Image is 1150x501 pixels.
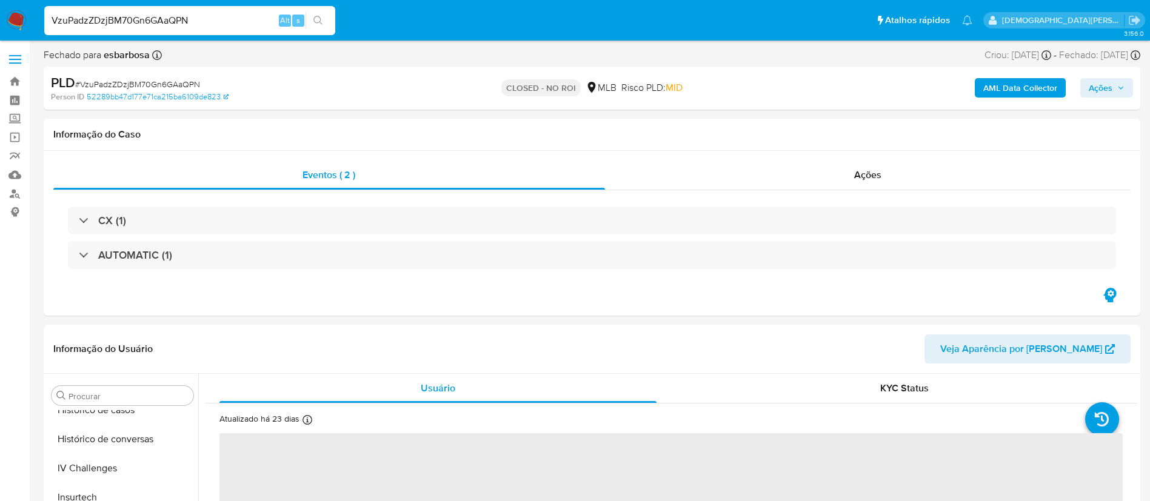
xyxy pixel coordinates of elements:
b: PLD [51,73,75,92]
b: esbarbosa [101,48,150,62]
b: AML Data Collector [983,78,1057,98]
div: Criou: [DATE] [985,48,1051,62]
span: Risco PLD: [621,81,683,95]
h1: Informação do Caso [53,128,1131,141]
span: - [1054,48,1057,62]
div: Fechado: [DATE] [1059,48,1140,62]
a: Notificações [962,15,972,25]
input: Procurar [69,391,189,402]
button: Veja Aparência por [PERSON_NAME] [924,334,1131,363]
button: Ações [1080,78,1133,98]
span: # VzuPadzZDzjBM70Gn6GAaQPN [75,78,200,90]
button: Histórico de casos [47,396,198,425]
span: Fechado para [44,48,150,62]
button: Procurar [56,391,66,400]
div: AUTOMATIC (1) [68,241,1116,269]
a: 52289bb47d177e71ca215ba6109de823 [87,91,229,102]
h1: Informação do Usuário [53,343,153,355]
span: Atalhos rápidos [885,14,950,27]
h3: CX (1) [98,214,126,227]
span: s [296,15,300,26]
button: search-icon [306,12,330,29]
button: AML Data Collector [975,78,1066,98]
b: Person ID [51,91,84,102]
span: Alt [280,15,290,26]
button: IV Challenges [47,454,198,483]
span: Usuário [421,381,455,395]
span: Veja Aparência por [PERSON_NAME] [940,334,1102,363]
span: KYC Status [880,381,929,395]
input: Pesquise usuários ou casos... [44,13,335,28]
p: Atualizado há 23 dias [219,413,299,425]
div: MLB [586,81,617,95]
span: MID [666,81,683,95]
a: Sair [1128,14,1141,27]
span: Eventos ( 2 ) [303,168,355,182]
h3: AUTOMATIC (1) [98,248,172,262]
p: thais.asantos@mercadolivre.com [1002,15,1125,26]
div: CX (1) [68,207,1116,234]
p: CLOSED - NO ROI [501,79,581,96]
span: Ações [1089,78,1112,98]
button: Histórico de conversas [47,425,198,454]
span: Ações [854,168,881,182]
